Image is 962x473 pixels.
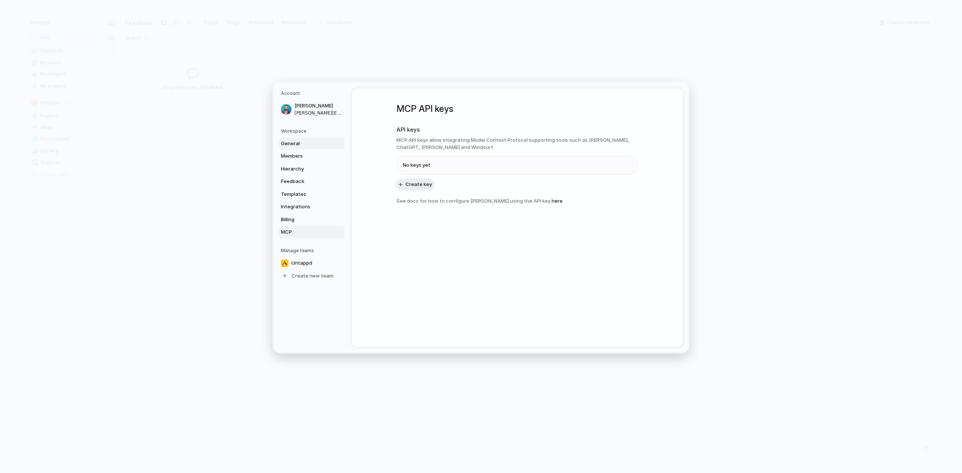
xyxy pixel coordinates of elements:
a: Members [279,150,344,162]
span: [PERSON_NAME][EMAIL_ADDRESS][DOMAIN_NAME] [294,109,343,116]
span: Create key [405,181,432,188]
span: Create new team [291,272,333,280]
span: Integrations [281,203,329,211]
a: Feedback [279,175,344,188]
h2: API keys [396,126,638,134]
span: Templates [281,190,329,198]
a: Create new team [279,270,344,282]
a: Billing [279,213,344,225]
a: here [552,197,563,203]
a: Untappd [279,257,344,269]
h5: Manage teams [281,247,344,254]
span: [PERSON_NAME] [294,102,343,110]
span: General [281,140,329,147]
h1: MCP API keys [396,102,638,116]
span: Hierarchy [281,165,329,172]
a: Integrations [279,201,344,213]
a: [PERSON_NAME][PERSON_NAME][EMAIL_ADDRESS][DOMAIN_NAME] [279,100,344,119]
span: Feedback [281,178,329,185]
h5: Account [281,90,344,97]
span: Members [281,152,329,160]
button: Create key [396,178,435,190]
span: MCP [281,228,329,236]
span: No keys yet [403,161,430,169]
h5: Workspace [281,127,344,134]
h3: See docs for how to configure [PERSON_NAME] using the API key [396,197,638,205]
h3: MCP API keys allow integrating Model Context Protocol supporting tools such as [PERSON_NAME], Cha... [396,136,638,151]
span: Billing [281,216,329,223]
a: Hierarchy [279,163,344,175]
a: Templates [279,188,344,200]
span: Untappd [291,259,312,267]
a: General [279,137,344,149]
a: MCP [279,226,344,238]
